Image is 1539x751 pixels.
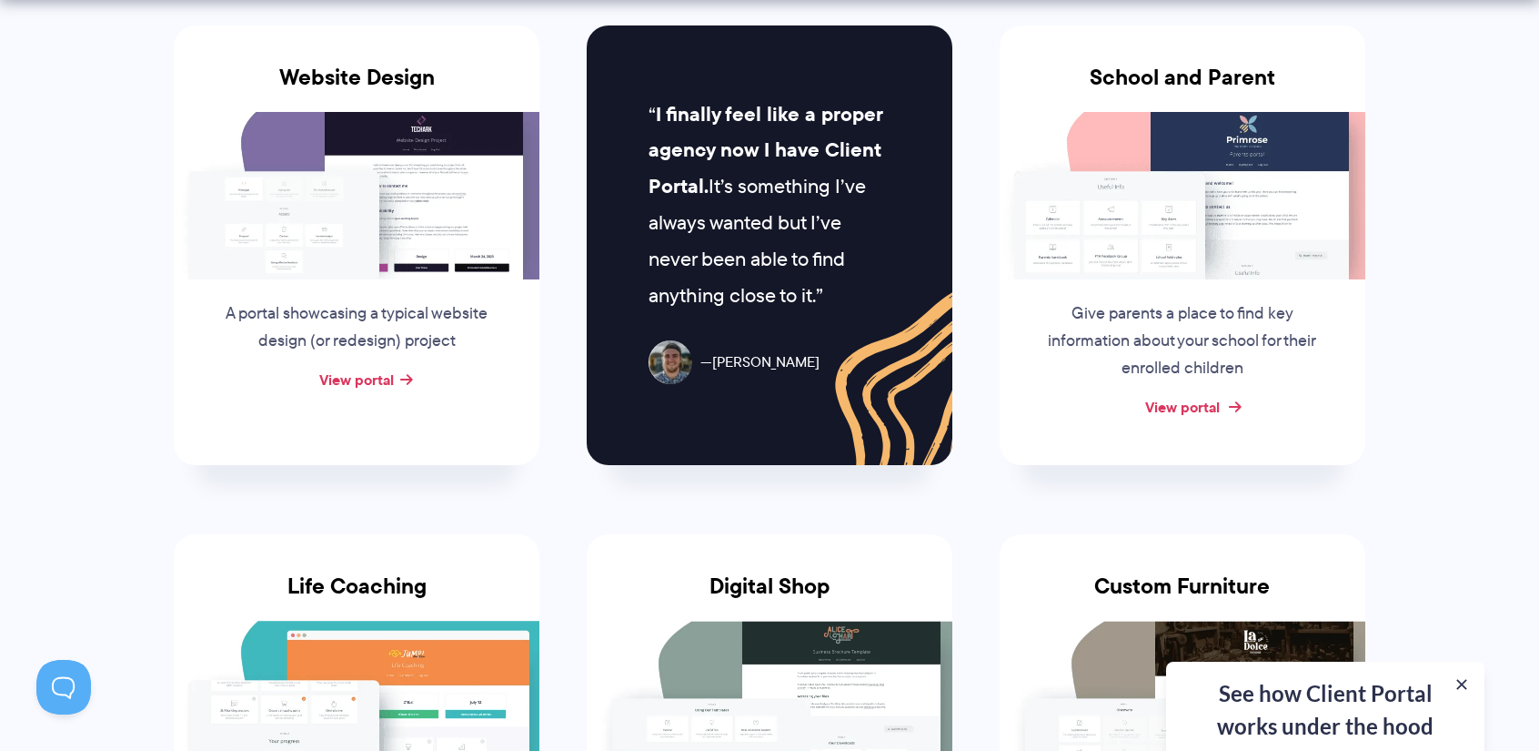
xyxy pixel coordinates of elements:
h3: Website Design [174,65,539,112]
p: Give parents a place to find key information about your school for their enrolled children [1044,300,1321,382]
h3: School and Parent [1000,65,1365,112]
p: A portal showcasing a typical website design (or redesign) project [218,300,495,355]
h3: Digital Shop [587,573,952,621]
h3: Custom Furniture [1000,573,1365,621]
span: [PERSON_NAME] [700,350,820,376]
a: View portal [319,369,394,391]
a: View portal [1145,396,1220,418]
strong: I finally feel like a proper agency now I have Client Portal. [649,99,882,202]
h3: Life Coaching [174,573,539,621]
p: It’s something I’ve always wanted but I’ve never been able to find anything close to it. [649,96,890,314]
iframe: Toggle Customer Support [36,660,91,715]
